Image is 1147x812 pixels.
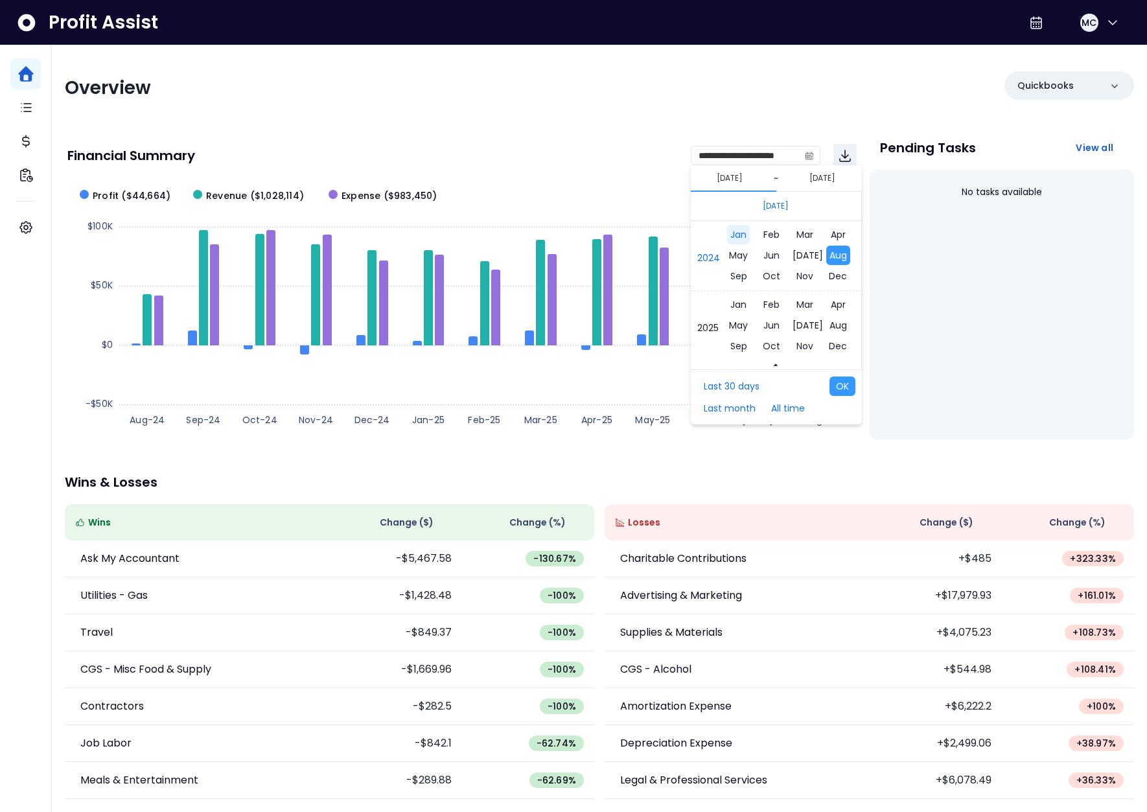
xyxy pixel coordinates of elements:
span: Dec [826,336,850,356]
span: Tu [728,217,737,233]
span: Sep [726,336,750,356]
span: -130.67 % [533,552,576,565]
div: Thursday [765,216,786,233]
span: Change (%) [1049,516,1106,529]
div: Feb 2025 [756,295,787,314]
span: + 38.97 % [1076,737,1116,750]
span: + 108.41 % [1074,663,1116,676]
svg: calendar [805,151,814,160]
span: Apr [827,295,848,314]
text: Mar-25 [524,413,557,426]
div: Jul 2024 [789,246,820,265]
td: +$4,075.23 [870,614,1002,651]
span: Jun [760,316,783,335]
td: -$1,669.96 [330,651,462,688]
span: Th [770,217,780,233]
span: Oct [759,266,783,286]
span: Mo [705,217,717,233]
div: Dec 2024 [822,266,853,286]
button: Last month [697,399,762,418]
span: Feb [760,225,783,244]
span: Losses [628,516,660,529]
span: Jun [760,246,783,265]
div: Oct 2025 [756,336,787,356]
text: Jan-25 [412,413,445,426]
span: Nov [793,336,817,356]
span: Su [835,217,846,233]
span: Nov [793,266,817,286]
div: Wednesday [743,216,765,233]
span: -100 % [548,626,576,639]
div: Apr 2025 [822,295,853,314]
button: OK [829,377,855,396]
span: Overview [65,75,151,100]
span: + 36.33 % [1076,774,1116,787]
div: Jun 2024 [756,246,787,265]
div: Saturday [808,216,829,233]
p: Travel [80,625,113,640]
span: Dec [826,266,850,286]
svg: arrow up [771,360,780,369]
p: Advertising & Marketing [620,588,742,603]
p: Pending Tasks [880,141,976,154]
span: May [726,246,751,265]
td: +$17,979.93 [870,577,1002,614]
div: May 2025 [723,316,754,335]
text: Oct-24 [242,413,277,426]
p: Financial Summary [67,149,195,162]
text: -$50K [86,397,113,410]
span: Aug [826,246,850,265]
td: +$544.98 [870,651,1002,688]
span: Sa [813,217,824,233]
span: [DATE] [789,316,826,335]
span: -100 % [548,663,576,676]
div: Mar 2024 [789,225,820,244]
button: Collapse month view [691,360,861,369]
div: Feb 2024 [756,225,787,244]
text: $0 [102,338,113,351]
div: Oct 2024 [756,266,787,286]
span: Expense ($983,450) [342,189,437,203]
text: Dec-24 [354,413,390,426]
span: Feb [760,295,783,314]
text: Apr-25 [581,413,612,426]
span: Profit ($44,664) [93,189,170,203]
div: Monday [701,216,722,233]
p: Amortization Expense [620,699,732,714]
p: Depreciation Expense [620,736,732,751]
p: Contractors [80,699,144,714]
span: Profit Assist [49,11,158,34]
p: CGS - Alcohol [620,662,691,677]
text: May-25 [635,413,670,426]
button: All time [765,399,811,418]
span: Aug [826,316,850,335]
span: Mar [793,295,817,314]
p: CGS - Misc Food & Supply [80,662,211,677]
span: + 100 % [1087,700,1116,713]
span: -62.69 % [537,774,576,787]
span: + 161.01 % [1078,589,1116,602]
span: We [748,217,760,233]
div: Dec 2025 [822,336,853,356]
div: 2024 [697,251,720,265]
span: Jan [727,295,750,314]
div: Apr 2024 [822,225,853,244]
div: May 2024 [723,246,754,265]
button: Select start date [712,170,748,186]
td: +$485 [870,540,1002,577]
div: Sunday [829,216,851,233]
div: Jul 2025 [789,316,820,335]
p: Quickbooks [1017,79,1074,93]
button: Download [833,144,857,167]
td: -$282.5 [330,688,462,725]
div: 2024 [691,221,861,291]
span: Oct [759,336,783,356]
span: + 323.33 % [1070,552,1116,565]
span: Change ( $ ) [920,516,973,529]
span: Change (%) [509,516,566,529]
div: Mar 2025 [789,295,820,314]
text: Sep-24 [186,413,220,426]
text: Aug-24 [130,413,165,426]
div: Aug 2024 [701,216,852,358]
td: +$6,222.2 [870,688,1002,725]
